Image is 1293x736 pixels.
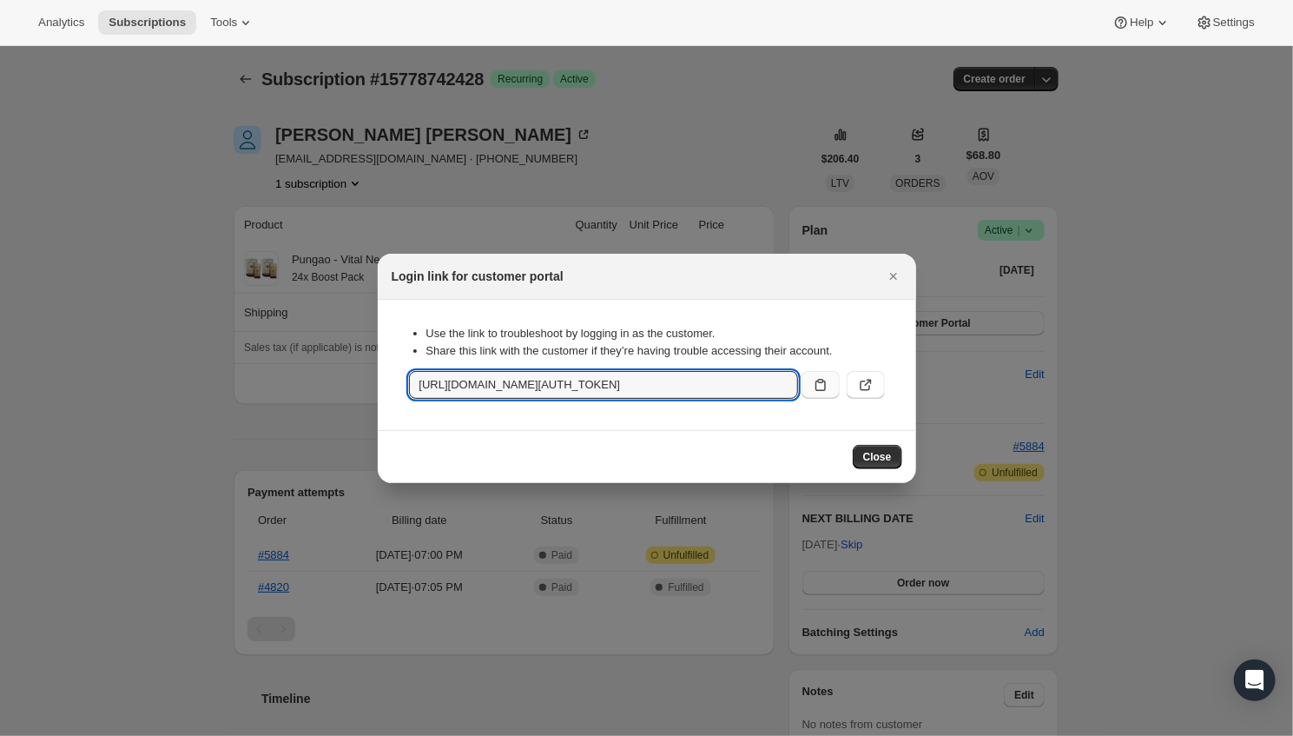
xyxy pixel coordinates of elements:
button: Close [853,445,902,469]
span: Close [863,450,892,464]
button: Analytics [28,10,95,35]
span: Subscriptions [109,16,186,30]
span: Help [1130,16,1153,30]
button: Close [881,264,906,288]
span: Tools [210,16,237,30]
button: Subscriptions [98,10,196,35]
li: Use the link to troubleshoot by logging in as the customer. [426,325,885,342]
span: Analytics [38,16,84,30]
button: Settings [1185,10,1265,35]
div: Open Intercom Messenger [1234,660,1276,701]
span: Settings [1213,16,1255,30]
button: Help [1102,10,1181,35]
h2: Login link for customer portal [392,268,564,285]
button: Tools [200,10,265,35]
li: Share this link with the customer if they’re having trouble accessing their account. [426,342,885,360]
